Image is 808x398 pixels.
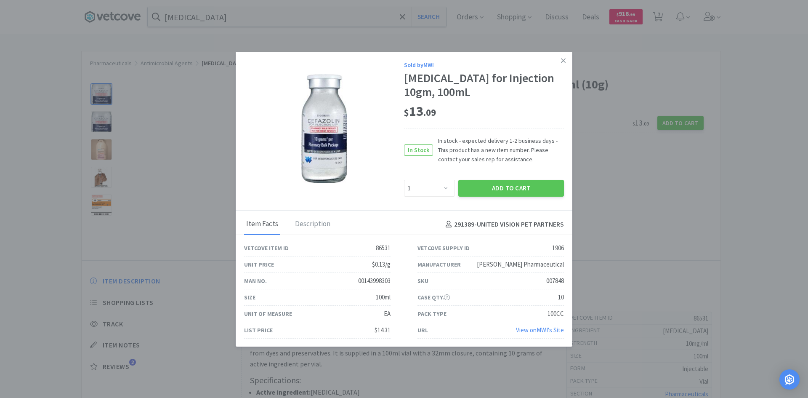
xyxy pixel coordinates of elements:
[779,369,800,390] div: Open Intercom Messenger
[244,243,289,253] div: Vetcove Item ID
[404,107,409,118] span: $
[404,60,564,69] div: Sold by MWI
[417,293,450,302] div: Case Qty.
[417,260,461,269] div: Manufacturer
[417,276,428,286] div: SKU
[244,293,255,302] div: Size
[244,326,273,335] div: List Price
[433,136,564,164] span: In stock - expected delivery 1-2 business days - This product has a new item number. Please conta...
[417,309,447,318] div: Pack Type
[442,219,564,230] h4: 291389 - UNITED VISION PET PARTNERS
[552,243,564,253] div: 1906
[558,292,564,302] div: 10
[244,260,274,269] div: Unit Price
[458,180,564,197] button: Add to Cart
[417,326,428,335] div: URL
[404,145,433,155] span: In Stock
[301,74,348,183] img: 943f604e0f8c4ec2829a8d74392ca160_1906.png
[417,243,470,253] div: Vetcove Supply ID
[293,214,332,235] div: Description
[546,276,564,286] div: 007848
[548,309,564,319] div: 100CC
[423,107,436,118] span: . 09
[375,325,391,335] div: $14.31
[358,276,391,286] div: 00143998303
[516,326,564,334] a: View onMWI's Site
[404,71,564,99] div: [MEDICAL_DATA] for Injection 10gm, 100mL
[376,243,391,253] div: 86531
[244,276,267,286] div: Man No.
[404,103,436,120] span: 13
[376,292,391,302] div: 100ml
[244,309,292,318] div: Unit of Measure
[244,214,280,235] div: Item Facts
[372,259,391,270] div: $0.13/g
[477,259,564,270] div: [PERSON_NAME] Pharmaceutical
[384,309,391,319] div: EA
